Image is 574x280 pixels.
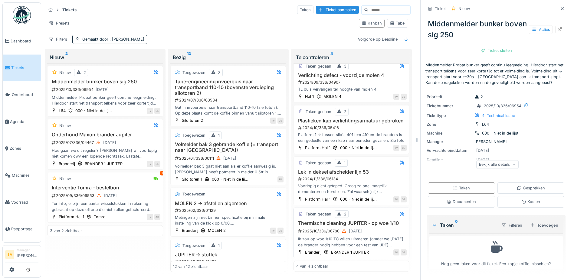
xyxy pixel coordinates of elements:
div: Toevoegen [527,221,561,229]
div: Tickettype [427,113,472,118]
div: TV [147,161,153,167]
div: Filteren [499,221,525,230]
h3: Lek in deksel afscheider lijn 53 [296,169,407,175]
a: Agenda [3,108,41,135]
div: 000 - Niet in de lij... [75,108,112,114]
span: Agenda [10,119,38,125]
div: TV [393,196,399,202]
div: 000 - Niet in de lij... [340,145,377,151]
div: [PERSON_NAME] [427,139,566,145]
div: Filters [46,35,70,44]
div: Platform Hal 1 [59,214,84,220]
div: GE [277,118,284,124]
div: L64 [482,122,489,127]
div: Kosten [521,199,540,205]
h3: JUPITER -> stoflek [173,252,284,258]
div: [DATE] [103,140,116,145]
div: Metingen zijn net binnen specificatie bij minimale instelling van de klok op 0/00. Kan deze opnie... [173,215,284,226]
div: 2025/10/336/06954 [484,103,521,109]
div: Silo toren 2 [182,118,203,123]
div: 3 van 2 zichtbaar [50,228,82,234]
div: Toegewezen [182,132,205,138]
div: Ticket [435,6,446,12]
div: GE [401,145,407,151]
a: TV Manager[PERSON_NAME] [5,248,38,262]
div: TV [270,118,276,124]
div: GE [277,228,284,234]
span: Machines [12,172,38,178]
a: Onderhoud [3,81,41,108]
div: Te controleren [296,54,407,61]
div: Manager [427,139,472,145]
h3: Verlichting defect - voorzijde molen 4 [296,72,407,78]
h3: Thermische cleaning JUPITER - op woe 1/10 [296,220,407,226]
a: Rapportage [3,216,41,243]
div: Ter info, er zijn een aantal wisselstukken in rekening gebracht op deze offerte die niet zullen g... [50,201,160,212]
div: Nieuw [458,6,470,12]
div: Documenten [447,199,476,205]
div: 2 [474,94,483,100]
div: 4 van 4 zichtbaar [296,263,328,269]
div: Kanban [362,20,382,26]
span: Dashboard [11,38,38,44]
div: 2 [344,109,346,115]
div: TL buis vervangen ter hoogte van molen 4 [296,86,407,92]
div: Toegewezen [182,70,205,75]
h3: Interventie Tomra - bestelbon [50,185,160,191]
div: TV [393,94,399,100]
div: BRANDER 1 JUPITER [85,161,123,167]
a: Voorraad [3,189,41,216]
div: 1 [218,243,220,248]
div: Machine [427,130,472,136]
div: 2025/01/336/00111 [174,155,284,162]
div: 2025/07/336/04467 [51,139,160,146]
div: Ticketnummer [427,103,472,109]
p: Middenmelder Probat bunker geeft continu leegmelding. Hierdoor start het transport telkens voor z... [425,62,567,85]
div: 2 [84,70,86,75]
span: Voorraad [11,199,38,205]
div: Taken [297,5,313,14]
div: 000 - Niet in de lij... [340,196,377,202]
div: Taken [453,185,470,191]
div: [DATE] [96,87,109,92]
div: 2025/10/336/06780 [297,227,407,235]
span: Rapportage [11,226,38,232]
div: GE [401,249,407,255]
div: Toegewezen [182,243,205,248]
li: [PERSON_NAME] [17,248,38,261]
div: 4. Technical issue [482,113,515,118]
div: 1 [344,160,346,166]
div: 000 - Niet in de lij... [212,176,248,182]
span: Tickets [11,65,38,71]
div: Volgorde op Deadline [355,35,400,44]
div: 2025/09/336/06553 [51,192,160,199]
div: Acties [529,25,553,34]
div: 2 [344,211,346,217]
div: Tomra [94,214,105,220]
div: Middenmelder Probat bunker geeft continu leegmelding. Hierdoor start het transport telkens voor z... [50,95,160,106]
div: Nieuw [59,70,71,75]
div: Taken gedaan [306,211,331,217]
span: Onderhoud [12,92,38,98]
div: Volmelder bak 3 gaat niet aan als er koffie aanwezig is. [PERSON_NAME] heeft potmeter in melder 0... [173,163,284,175]
div: 3 [344,63,346,69]
div: Taken gedaan [306,63,331,69]
div: TV [147,214,153,220]
div: 000 - Niet in de lijst [482,130,518,136]
div: Taken gedaan [306,160,331,166]
div: 2024/09/336/04907 [297,79,407,85]
div: Nog geen taken voor dit ticket. Een kopje koffie misschien? [433,239,559,267]
div: Tabel [390,20,405,26]
div: Gesprekken [517,185,545,191]
div: Ik zou op woe 1/10 TC willen uitvoeren (omdat we [DATE] de brander nodig hebben voor een test van... [296,236,407,248]
div: MOLEN 4 [323,94,341,99]
div: Nieuw [59,176,71,182]
div: TV [393,145,399,151]
div: BRANDER 1 JUPITER [331,249,369,255]
h3: Volmelder bak 3 gebrande koffie (= transport naar [GEOGRAPHIC_DATA]) [173,142,284,153]
sup: 2 [65,54,68,61]
div: 2025/10/336/06954 [51,86,160,93]
div: Platform Hal 1 [305,196,330,202]
a: Machines [3,162,41,189]
div: Verwachte einddatum [427,148,472,153]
